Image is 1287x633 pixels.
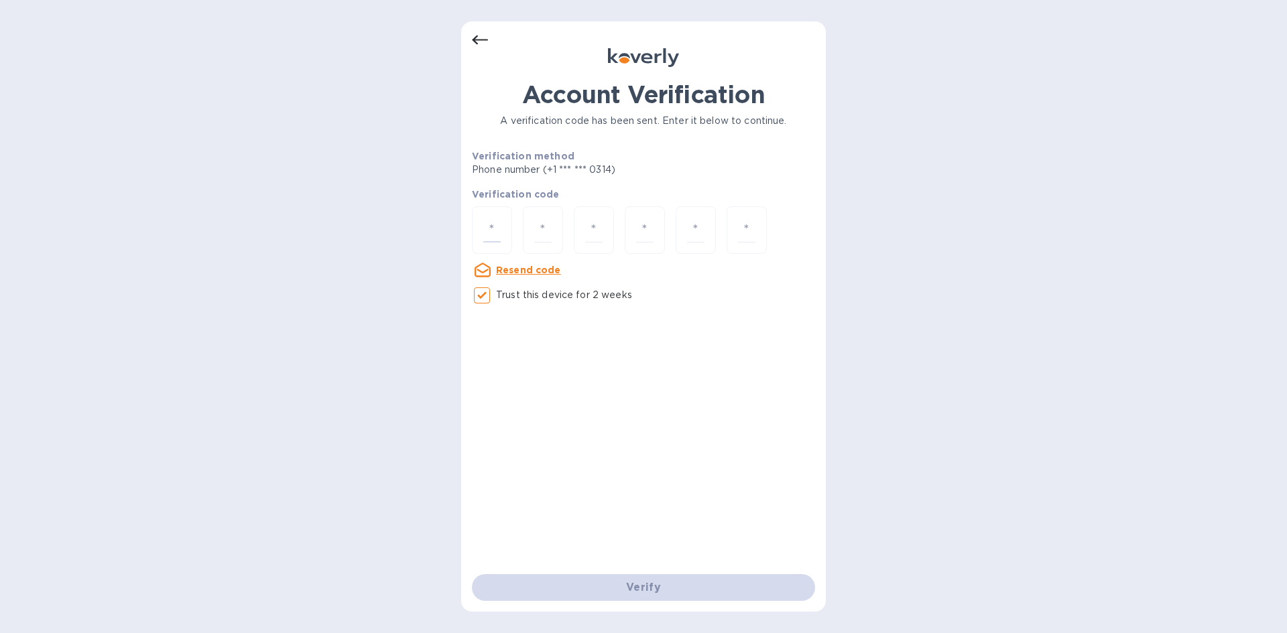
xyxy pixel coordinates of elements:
p: Trust this device for 2 weeks [496,288,632,302]
p: Verification code [472,188,815,201]
h1: Account Verification [472,80,815,109]
p: A verification code has been sent. Enter it below to continue. [472,114,815,128]
u: Resend code [496,265,561,275]
b: Verification method [472,151,574,161]
p: Phone number (+1 *** *** 0314) [472,163,718,177]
